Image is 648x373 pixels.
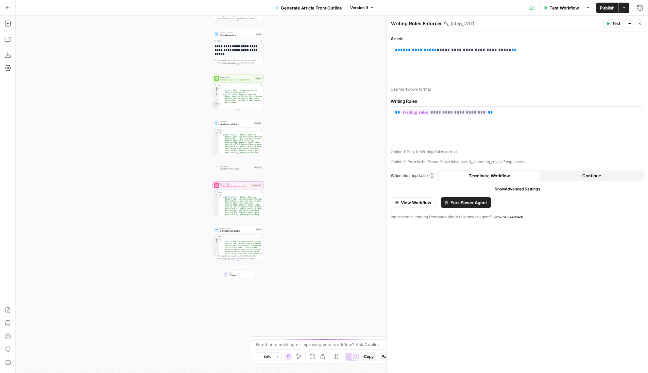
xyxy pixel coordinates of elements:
span: Output [230,274,252,277]
button: Test Workflow [539,3,583,13]
span: Test [612,21,620,27]
span: Provide Feedback [494,214,523,220]
div: 1 [213,87,219,89]
button: Provide Feedback [492,213,526,221]
div: 1 [213,132,219,134]
span: View Workflow [401,199,431,206]
span: Toggle code folding, rows 1 through 3 [217,239,219,240]
span: Version 9 [350,5,368,11]
span: Power Agent [220,76,254,79]
span: Copy [364,354,374,360]
button: Generate Article From Outline [271,3,346,13]
div: Step 235 [254,122,262,125]
span: Generate Article From Outline [281,5,342,11]
span: Toggle code folding, rows 1 through 3 [217,194,219,196]
textarea: Writing Rules Enforcer 🔨 [391,20,449,27]
button: View Workflow [391,197,435,208]
span: Create Page Title Tags & Meta Descriptions - Fork [220,78,254,81]
div: Output [217,129,258,131]
button: Test [603,19,623,28]
div: WorkflowAdd External LinksStep 236 [213,164,264,171]
div: 1 [213,239,219,240]
span: Workflow [220,120,252,123]
span: Paste [382,354,392,360]
p: Option 1: Pass in Writing Rules as text. [391,149,644,155]
div: Output [217,84,258,87]
div: Power AgentCreate Page Title Tags & Meta Descriptions - ForkStep 10Output{ "Title_Tag":"What Is a... [213,75,264,109]
button: Fork Power Agent [441,197,491,208]
span: Add Internal Links [220,123,252,126]
div: WorkflowAdd Internal LinksStep 235Output{ "Updated Article":"# What Are Same Game Parlays? Your G... [213,119,264,154]
div: Step 10 [255,77,262,80]
p: Option 2: Pass in the Brand Kit variable brand_kit.writing_rules (if populated) [391,159,644,165]
g: Edge from step_235 to step_236 [238,154,239,163]
span: ( step_237 ) [451,20,474,27]
span: Toggle code folding, rows 1 through 3 [217,132,219,134]
span: Write Liquid Text [220,31,254,34]
span: Workflow [220,165,252,168]
button: Continue [541,170,643,181]
button: Version 9 [347,4,377,12]
g: Edge from step_8 to step_10 [238,65,239,74]
div: 2 [213,89,219,93]
button: Publish [596,3,619,13]
div: 4 [213,103,219,105]
span: Show Advanced Settings [495,186,540,192]
span: Fork Power Agent [451,199,487,206]
span: Copy the output [223,62,236,64]
span: Toggle code folding, rows 1 through 4 [217,87,219,89]
div: This output is too large & has been abbreviated for review. to view the full content. [217,255,262,260]
span: Power Agent [220,183,250,185]
div: 1 [213,194,219,196]
div: This output is too large & has been abbreviated for review. to view the full content. [217,14,262,20]
div: This output is too large & has been abbreviated for review. to view the full content. [217,59,262,64]
p: Use Markdown format [391,86,644,93]
span: Writing Rules Enforcer 🔨 [220,185,250,188]
div: 3 [213,93,219,103]
g: Edge from step_10 to step_235 [238,109,239,119]
span: Format Final Output [220,229,254,233]
span: End [230,272,252,274]
span: 50% [264,354,271,359]
span: Format JSON [220,227,254,230]
span: Publish [600,5,615,11]
g: Edge from step_236 to step_237 [238,171,239,181]
div: Step 8 [256,33,262,36]
div: Output [217,191,258,193]
div: Power AgentWriting Rules Enforcer 🔨Step 237Output{ "Updated_Content":"# What Are Same Game Parlay... [213,181,264,216]
g: Edge from step_9 to end [238,260,239,270]
span: Test Workflow [550,5,579,11]
g: Edge from step_227 to step_8 [238,20,239,30]
span: Combine article [220,34,254,37]
div: Output [217,235,258,238]
div: Interested in leaving feedback about this power agent? [391,213,644,221]
a: When the step fails: [391,173,435,179]
span: Continue [582,172,601,179]
span: Terminate Workflow [469,172,510,179]
div: Format JSONFormat Final OutputStep 9Output{ "Article":"# What Are Same Game Parlays? Your Guide t... [213,226,264,260]
button: Paste [379,352,395,361]
div: Step 9 [256,228,262,231]
div: Output [217,40,258,42]
button: Copy [361,352,376,361]
label: Writing Rules [391,98,644,104]
div: Step 236 [254,166,262,169]
g: Edge from step_237 to step_9 [238,216,239,225]
span: Add External Links [220,167,252,170]
label: Article [391,35,644,42]
span: Copy the output [223,258,236,259]
div: EndOutput [213,270,264,278]
span: Copy the output [223,17,236,19]
div: Step 237 [251,184,262,187]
